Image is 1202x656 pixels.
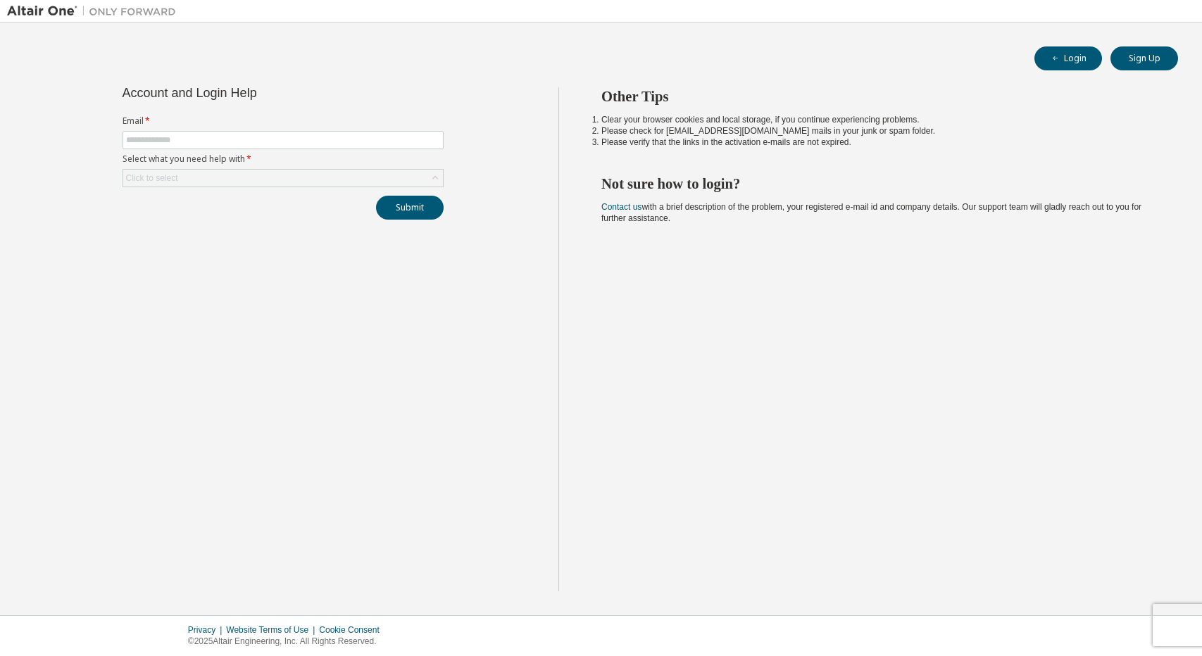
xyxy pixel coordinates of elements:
[601,202,641,212] a: Contact us
[319,624,387,636] div: Cookie Consent
[1034,46,1102,70] button: Login
[226,624,319,636] div: Website Terms of Use
[1110,46,1178,70] button: Sign Up
[601,175,1153,193] h2: Not sure how to login?
[123,115,444,127] label: Email
[123,170,443,187] div: Click to select
[601,125,1153,137] li: Please check for [EMAIL_ADDRESS][DOMAIN_NAME] mails in your junk or spam folder.
[601,114,1153,125] li: Clear your browser cookies and local storage, if you continue experiencing problems.
[188,636,388,648] p: © 2025 Altair Engineering, Inc. All Rights Reserved.
[376,196,444,220] button: Submit
[601,202,1141,223] span: with a brief description of the problem, your registered e-mail id and company details. Our suppo...
[601,137,1153,148] li: Please verify that the links in the activation e-mails are not expired.
[123,153,444,165] label: Select what you need help with
[126,172,178,184] div: Click to select
[188,624,226,636] div: Privacy
[7,4,183,18] img: Altair One
[601,87,1153,106] h2: Other Tips
[123,87,380,99] div: Account and Login Help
